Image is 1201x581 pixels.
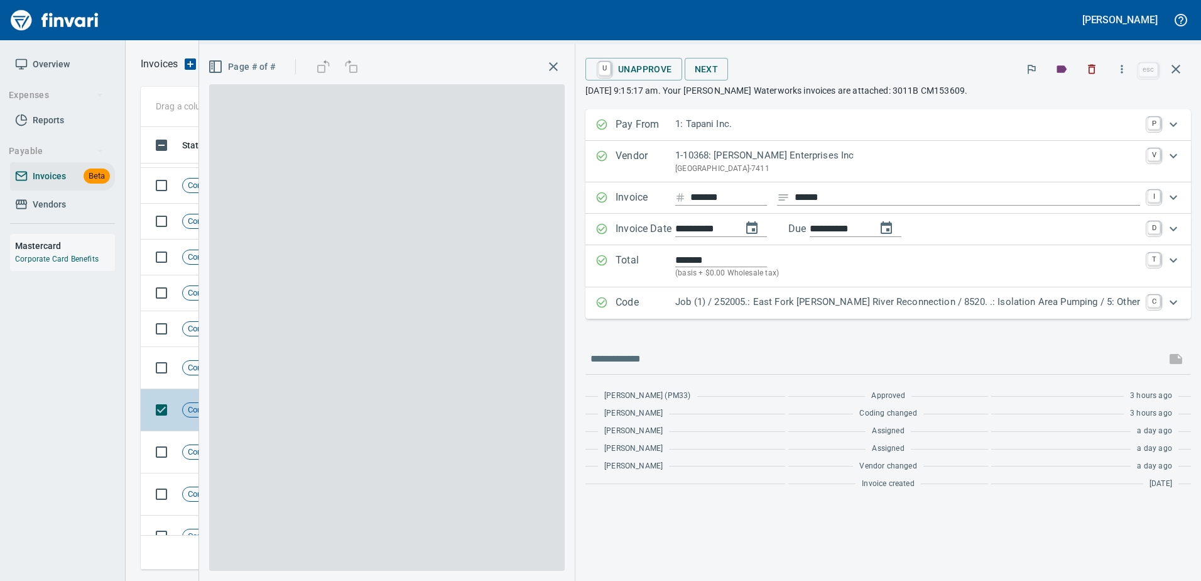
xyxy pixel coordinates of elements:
div: Expand [585,182,1191,214]
svg: Invoice description [777,191,790,204]
div: Expand [585,214,1191,245]
p: Total [616,253,675,280]
span: Assigned [872,443,904,455]
p: (basis + $0.00 Wholesale tax) [675,267,1140,280]
span: a day ago [1137,443,1172,455]
span: Unapprove [595,58,672,80]
p: [DATE] 9:15:17 am. Your [PERSON_NAME] Waterworks invoices are attached: 3011B CM153609. [585,84,1191,97]
button: change date [737,213,767,243]
button: More [1108,55,1136,83]
span: [PERSON_NAME] [604,407,663,420]
a: P [1148,117,1160,130]
p: Pay From [616,117,675,133]
button: Payable [4,140,109,163]
span: Next [695,62,719,77]
p: Vendor [616,148,675,175]
span: Status [182,138,209,153]
span: Complete [183,489,227,501]
button: change due date [871,213,901,243]
span: Reports [33,113,64,128]
a: U [599,62,611,75]
p: 1-10368: [PERSON_NAME] Enterprises Inc [675,148,1140,163]
span: Coding changed [859,407,916,420]
span: Complete [183,252,227,263]
button: Discard [1078,55,1106,83]
div: Expand [585,109,1191,141]
span: [PERSON_NAME] [604,425,663,438]
p: Invoices [141,57,178,72]
span: This records your message into the invoice and notifies anyone mentioned [1161,344,1191,374]
span: Complete [183,531,227,543]
button: Upload an Invoice [178,57,203,72]
p: Due [788,221,848,236]
a: D [1148,221,1160,234]
p: Invoice Date [616,221,675,238]
span: Close invoice [1136,54,1191,84]
span: [PERSON_NAME] [604,460,663,473]
p: Code [616,295,675,311]
span: Expenses [9,87,104,103]
nav: breadcrumb [141,57,178,72]
span: a day ago [1137,460,1172,473]
p: 1: Tapani Inc. [675,117,1140,131]
p: Invoice [616,190,675,206]
p: Drag a column heading here to group the table [156,100,340,113]
span: Approved [871,390,905,402]
a: V [1148,148,1160,161]
span: Status [182,138,225,153]
a: InvoicesBeta [10,162,115,191]
button: Labels [1048,55,1075,83]
p: [GEOGRAPHIC_DATA]-7411 [675,163,1140,175]
button: UUnapprove [585,58,682,80]
span: Complete [183,287,227,299]
button: Flag [1018,55,1045,83]
a: Reports [10,106,115,135]
span: Complete [183,446,227,458]
a: T [1148,253,1160,265]
span: Complete [183,323,227,335]
span: Assigned [872,425,904,438]
span: [DATE] [1149,478,1172,490]
span: Complete [183,362,227,374]
p: Job (1) / 252005.: East Fork [PERSON_NAME] River Reconnection / 8520. .: Isolation Area Pumping /... [675,295,1140,309]
span: Invoices [33,169,66,184]
div: Expand [585,287,1191,319]
h6: Mastercard [15,239,115,253]
span: Complete [183,216,227,228]
a: esc [1139,63,1158,77]
button: [PERSON_NAME] [1079,10,1161,30]
span: Vendors [33,197,66,213]
a: I [1148,190,1160,202]
div: Expand [585,245,1191,287]
span: 3 hours ago [1130,390,1172,402]
span: Overview [33,57,70,72]
a: Corporate Card Benefits [15,255,99,263]
svg: Invoice number [675,190,685,205]
span: Complete [183,180,227,192]
a: Overview [10,50,115,79]
span: a day ago [1137,425,1172,438]
img: Finvari [8,5,102,35]
span: 3 hours ago [1130,407,1172,420]
span: Complete [183,404,227,416]
span: Invoice created [862,478,915,490]
a: C [1148,295,1160,307]
h5: [PERSON_NAME] [1082,13,1158,26]
span: [PERSON_NAME] [604,443,663,455]
button: Expenses [4,84,109,107]
button: Next [685,58,729,81]
span: Beta [84,169,110,184]
span: [PERSON_NAME] (PM33) [604,390,690,402]
div: Expand [585,141,1191,182]
span: Payable [9,143,104,159]
a: Vendors [10,191,115,219]
span: Vendor changed [859,460,916,473]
